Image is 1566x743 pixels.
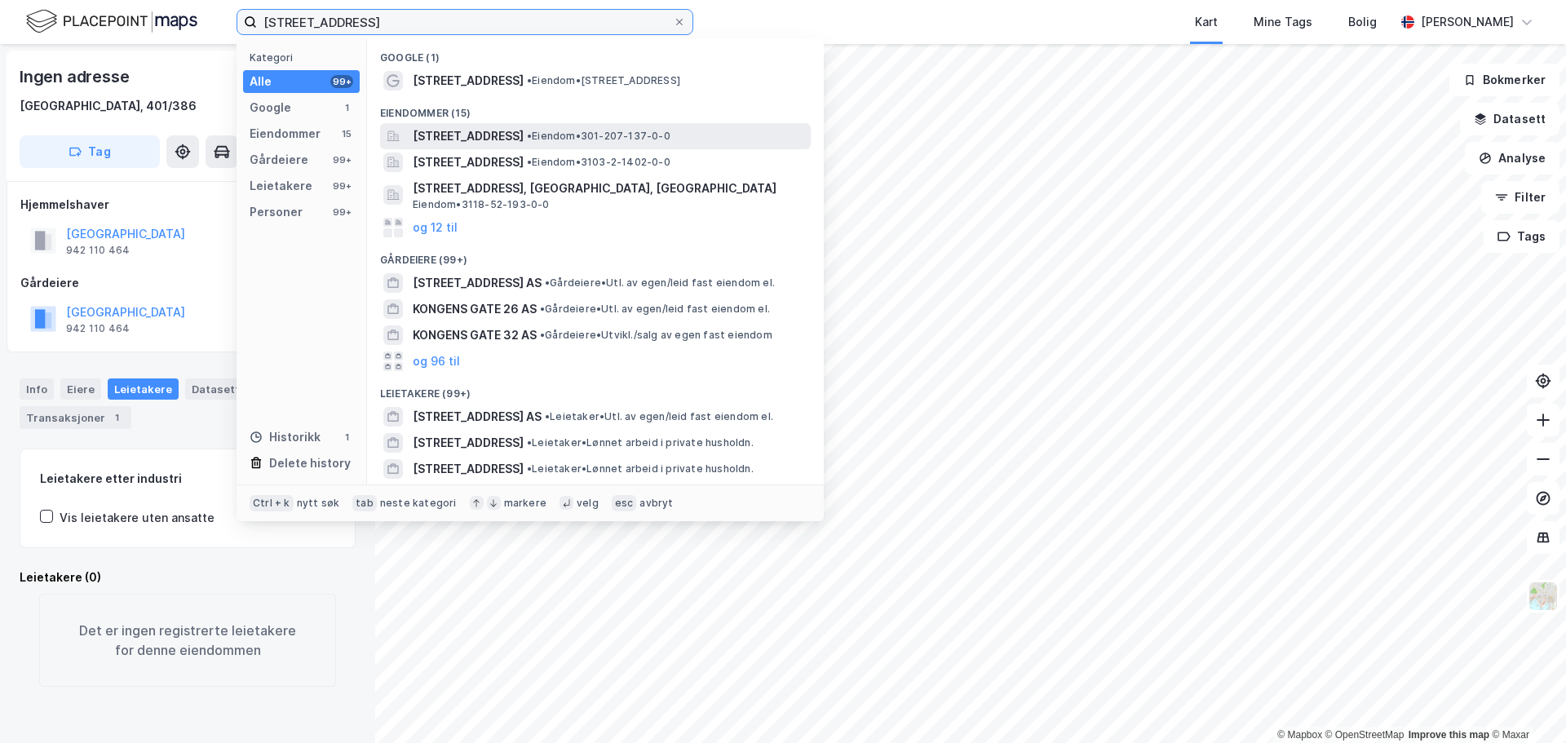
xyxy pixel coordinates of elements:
div: Delete history [269,453,351,473]
a: Mapbox [1277,729,1322,741]
div: Kategori [250,51,360,64]
span: • [527,462,532,475]
div: Gårdeiere [250,150,308,170]
div: [GEOGRAPHIC_DATA], 401/386 [20,96,197,116]
div: velg [577,497,599,510]
div: Datasett [185,378,246,400]
span: KONGENS GATE 26 AS [413,299,537,319]
div: [PERSON_NAME] [1421,12,1514,32]
div: esc [612,495,637,511]
div: 942 110 464 [66,322,130,335]
span: Eiendom • 3103-2-1402-0-0 [527,156,670,169]
div: 15 [340,127,353,140]
div: 99+ [330,206,353,219]
span: • [527,436,532,449]
div: 99+ [330,179,353,192]
div: tab [352,495,377,511]
span: KONGENS GATE 32 AS [413,325,537,345]
a: OpenStreetMap [1325,729,1405,741]
button: Tag [20,135,160,168]
span: • [540,303,545,315]
div: Historikk [250,427,321,447]
div: Transaksjoner [20,406,131,429]
div: Personer [250,202,303,222]
span: [STREET_ADDRESS] [413,459,524,479]
div: 1 [340,431,353,444]
div: Leietakere (0) [20,568,356,587]
div: Leietakere etter industri [40,469,335,489]
div: 99+ [330,153,353,166]
div: 942 110 464 [66,244,130,257]
span: Eiendom • 301-207-137-0-0 [527,130,670,143]
div: Leietakere (99+) [367,374,824,404]
div: Leietakere [250,176,312,196]
img: Z [1528,581,1559,612]
div: Kontrollprogram for chat [1484,665,1566,743]
div: Eiendommer [250,124,321,144]
div: 99+ [330,75,353,88]
input: Søk på adresse, matrikkel, gårdeiere, leietakere eller personer [257,10,673,34]
div: Gårdeiere (99+) [367,241,824,270]
span: • [545,410,550,422]
div: Eiendommer (15) [367,94,824,123]
div: Ingen adresse [20,64,132,90]
span: Leietaker • Utl. av egen/leid fast eiendom el. [545,410,773,423]
div: Google [250,98,291,117]
span: • [545,276,550,289]
span: • [527,130,532,142]
span: Gårdeiere • Utl. av egen/leid fast eiendom el. [545,276,775,290]
img: logo.f888ab2527a4732fd821a326f86c7f29.svg [26,7,197,36]
div: markere [504,497,546,510]
a: Improve this map [1409,729,1489,741]
div: Hjemmelshaver [20,195,355,214]
div: Bolig [1348,12,1377,32]
button: Analyse [1465,142,1559,175]
div: Alle [250,72,272,91]
span: Eiendom • 3118-52-193-0-0 [413,198,550,211]
span: • [540,329,545,341]
div: Google (1) [367,38,824,68]
div: nytt søk [297,497,340,510]
span: [STREET_ADDRESS] AS [413,407,542,427]
div: avbryt [639,497,673,510]
span: [STREET_ADDRESS] [413,153,524,172]
div: Mine Tags [1254,12,1312,32]
iframe: Chat Widget [1484,665,1566,743]
span: Leietaker • Lønnet arbeid i private husholdn. [527,436,754,449]
button: Bokmerker [1449,64,1559,96]
span: [STREET_ADDRESS], [GEOGRAPHIC_DATA], [GEOGRAPHIC_DATA] [413,179,804,198]
span: Leietaker • Lønnet arbeid i private husholdn. [527,462,754,475]
div: 1 [108,409,125,426]
div: Gårdeiere [20,273,355,293]
button: Datasett [1460,103,1559,135]
div: Ctrl + k [250,495,294,511]
button: Tags [1484,220,1559,253]
button: og 12 til [413,218,458,237]
button: og 96 til [413,352,460,371]
button: Filter [1481,181,1559,214]
div: Vis leietakere uten ansatte [60,508,215,528]
span: [STREET_ADDRESS] [413,433,524,453]
span: • [527,156,532,168]
div: neste kategori [380,497,457,510]
span: • [527,74,532,86]
span: [STREET_ADDRESS] [413,71,524,91]
span: Gårdeiere • Utl. av egen/leid fast eiendom el. [540,303,770,316]
span: [STREET_ADDRESS] [413,126,524,146]
span: [STREET_ADDRESS] AS [413,273,542,293]
div: Det er ingen registrerte leietakere for denne eiendommen [39,594,336,687]
div: Eiere [60,378,101,400]
div: Kart [1195,12,1218,32]
span: Eiendom • [STREET_ADDRESS] [527,74,680,87]
div: Info [20,378,54,400]
div: Leietakere [108,378,179,400]
div: 1 [340,101,353,114]
span: Gårdeiere • Utvikl./salg av egen fast eiendom [540,329,772,342]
